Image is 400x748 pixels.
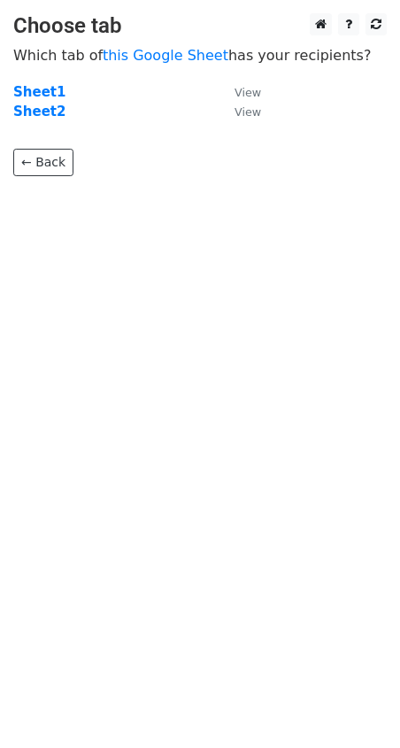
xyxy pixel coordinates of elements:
[235,86,261,99] small: View
[13,46,387,65] p: Which tab of has your recipients?
[13,149,73,176] a: ← Back
[103,47,228,64] a: this Google Sheet
[217,84,261,100] a: View
[13,84,65,100] a: Sheet1
[13,13,387,39] h3: Choose tab
[13,104,65,120] a: Sheet2
[235,105,261,119] small: View
[217,104,261,120] a: View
